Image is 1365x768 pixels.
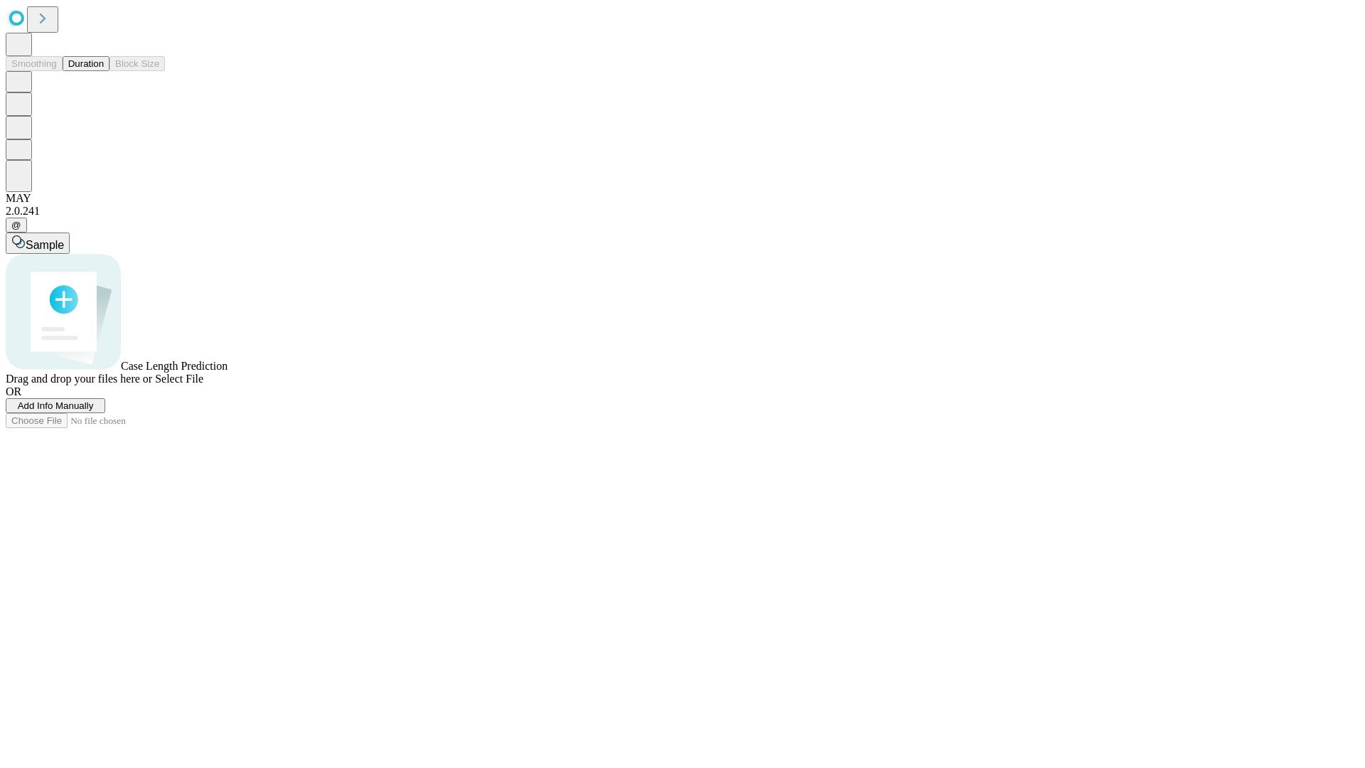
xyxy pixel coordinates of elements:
[6,385,21,398] span: OR
[6,398,105,413] button: Add Info Manually
[109,56,165,71] button: Block Size
[18,400,94,411] span: Add Info Manually
[11,220,21,230] span: @
[6,373,152,385] span: Drag and drop your files here or
[6,192,1359,205] div: MAY
[6,205,1359,218] div: 2.0.241
[6,56,63,71] button: Smoothing
[121,360,227,372] span: Case Length Prediction
[6,218,27,233] button: @
[155,373,203,385] span: Select File
[63,56,109,71] button: Duration
[26,239,64,251] span: Sample
[6,233,70,254] button: Sample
